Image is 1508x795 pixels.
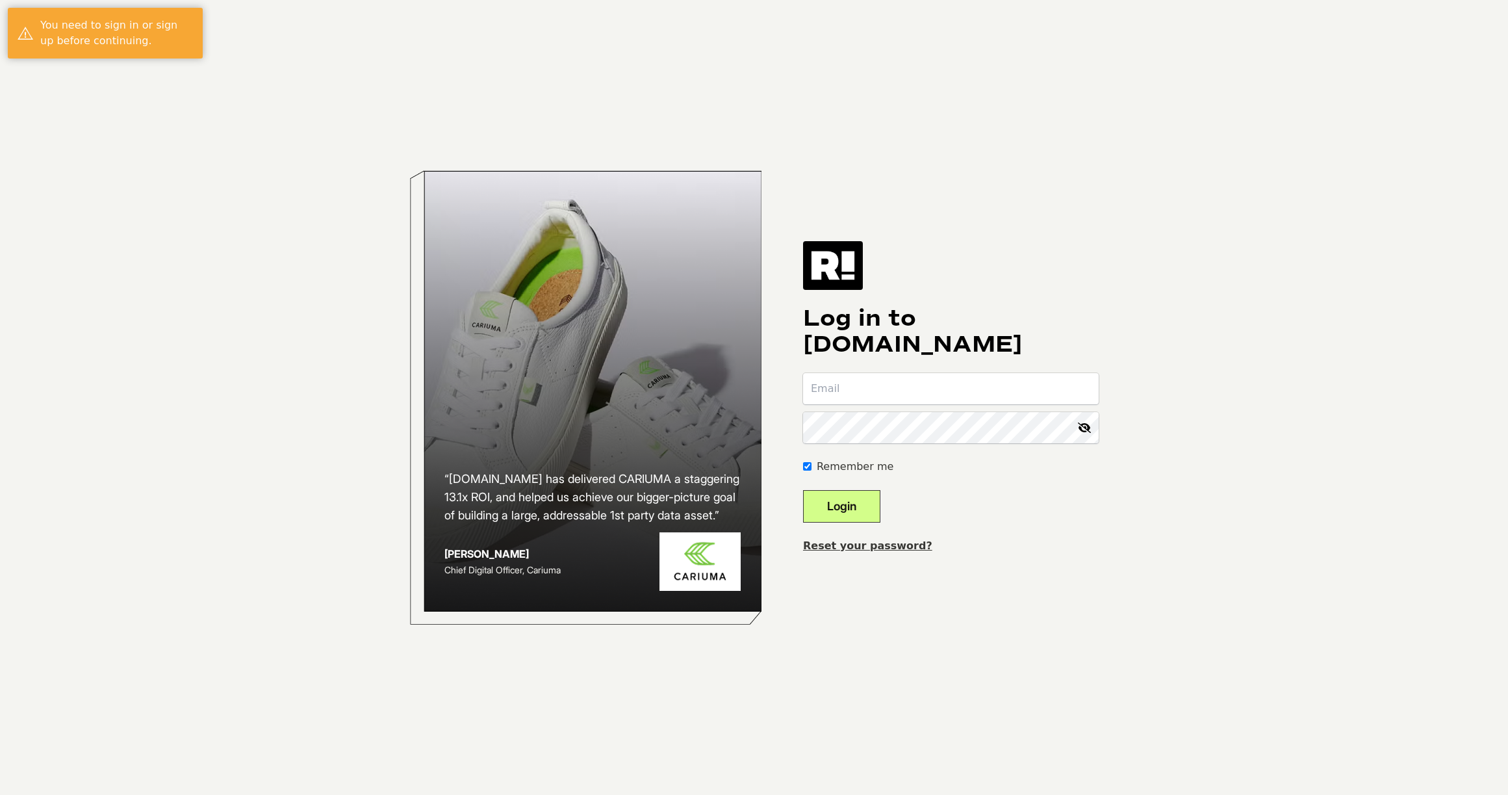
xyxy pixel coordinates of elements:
a: Reset your password? [803,540,932,552]
img: Cariuma [659,532,741,592]
h2: “[DOMAIN_NAME] has delivered CARIUMA a staggering 13.1x ROI, and helped us achieve our bigger-pic... [444,470,741,525]
div: You need to sign in or sign up before continuing. [40,18,193,49]
input: Email [803,373,1099,404]
h1: Log in to [DOMAIN_NAME] [803,306,1099,358]
button: Login [803,490,880,523]
img: Retention.com [803,241,863,289]
span: Chief Digital Officer, Cariuma [444,564,561,575]
strong: [PERSON_NAME] [444,547,529,560]
label: Remember me [817,459,893,475]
